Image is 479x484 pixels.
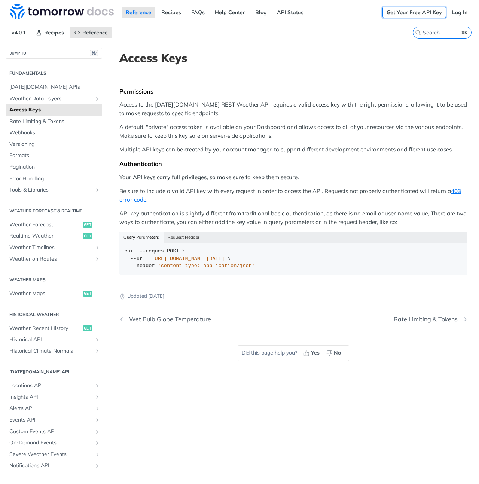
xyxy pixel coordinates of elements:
[119,187,467,204] p: Be sure to include a valid API key with every request in order to access the API. Requests not pr...
[125,248,137,254] span: curl
[9,83,100,91] span: [DATE][DOMAIN_NAME] APIs
[94,429,100,435] button: Show subpages for Custom Events API
[448,7,472,18] a: Log In
[10,4,114,19] img: Tomorrow.io Weather API Docs
[94,463,100,469] button: Show subpages for Notifications API
[6,162,102,173] a: Pagination
[125,248,463,270] div: POST \ \
[6,460,102,471] a: Notifications APIShow subpages for Notifications API
[382,7,446,18] a: Get Your Free API Key
[94,440,100,446] button: Show subpages for On-Demand Events
[238,345,349,361] div: Did this page help you?
[6,449,102,460] a: Severe Weather EventsShow subpages for Severe Weather Events
[6,184,102,196] a: Tools & LibrariesShow subpages for Tools & Libraries
[9,221,81,229] span: Weather Forecast
[6,93,102,104] a: Weather Data LayersShow subpages for Weather Data Layers
[9,336,92,343] span: Historical API
[83,325,92,331] span: get
[6,414,102,426] a: Events APIShow subpages for Events API
[273,7,308,18] a: API Status
[90,50,98,56] span: ⌘/
[6,219,102,230] a: Weather Forecastget
[119,316,269,323] a: Previous Page: Wet Bulb Globe Temperature
[311,349,320,357] span: Yes
[6,116,102,127] a: Rate Limiting & Tokens
[94,383,100,389] button: Show subpages for Locations API
[334,349,341,357] span: No
[119,174,299,181] strong: Your API keys carry full privileges, so make sure to keep them secure.
[9,382,92,389] span: Locations API
[6,208,102,214] h2: Weather Forecast & realtime
[149,256,228,261] span: '[URL][DOMAIN_NAME][DATE]'
[6,288,102,299] a: Weather Mapsget
[394,316,467,323] a: Next Page: Rate Limiting & Tokens
[6,48,102,59] button: JUMP TO⌘/
[94,256,100,262] button: Show subpages for Weather on Routes
[119,145,467,154] p: Multiple API keys can be created by your account manager, to support different development enviro...
[9,118,100,125] span: Rate Limiting & Tokens
[6,139,102,150] a: Versioning
[6,230,102,242] a: Realtime Weatherget
[32,27,68,38] a: Recipes
[6,334,102,345] a: Historical APIShow subpages for Historical API
[122,7,155,18] a: Reference
[94,394,100,400] button: Show subpages for Insights API
[9,290,81,297] span: Weather Maps
[131,256,146,261] span: --url
[6,150,102,161] a: Formats
[70,27,112,38] a: Reference
[6,254,102,265] a: Weather on RoutesShow subpages for Weather on Routes
[6,104,102,116] a: Access Keys
[44,29,64,36] span: Recipes
[251,7,271,18] a: Blog
[9,462,92,469] span: Notifications API
[9,439,92,447] span: On-Demand Events
[94,405,100,411] button: Show subpages for Alerts API
[9,416,92,424] span: Events API
[9,428,92,435] span: Custom Events API
[6,276,102,283] h2: Weather Maps
[9,232,81,240] span: Realtime Weather
[82,29,108,36] span: Reference
[211,7,249,18] a: Help Center
[9,106,100,114] span: Access Keys
[119,101,467,117] p: Access to the [DATE][DOMAIN_NAME] REST Weather API requires a valid access key with the right per...
[6,392,102,403] a: Insights APIShow subpages for Insights API
[9,163,100,171] span: Pagination
[6,311,102,318] h2: Historical Weather
[94,451,100,457] button: Show subpages for Severe Weather Events
[83,222,92,228] span: get
[9,244,92,251] span: Weather Timelines
[157,7,185,18] a: Recipes
[119,187,461,203] a: 403 error code
[119,88,467,95] div: Permissions
[6,437,102,448] a: On-Demand EventsShow subpages for On-Demand Events
[140,248,167,254] span: --request
[9,405,92,412] span: Alerts API
[94,96,100,102] button: Show subpages for Weather Data Layers
[94,417,100,423] button: Show subpages for Events API
[6,380,102,391] a: Locations APIShow subpages for Locations API
[187,7,209,18] a: FAQs
[6,426,102,437] a: Custom Events APIShow subpages for Custom Events API
[125,316,211,323] div: Wet Bulb Globe Temperature
[6,346,102,357] a: Historical Climate NormalsShow subpages for Historical Climate Normals
[158,263,255,269] span: 'content-type: application/json'
[6,368,102,375] h2: [DATE][DOMAIN_NAME] API
[324,347,345,359] button: No
[131,263,155,269] span: --header
[6,403,102,414] a: Alerts APIShow subpages for Alerts API
[6,70,102,77] h2: Fundamentals
[94,348,100,354] button: Show subpages for Historical Climate Normals
[9,347,92,355] span: Historical Climate Normals
[119,51,467,65] h1: Access Keys
[94,337,100,343] button: Show subpages for Historical API
[9,175,100,183] span: Error Handling
[9,393,92,401] span: Insights API
[9,129,100,137] span: Webhooks
[415,30,421,36] svg: Search
[119,160,467,168] div: Authentication
[6,173,102,184] a: Error Handling
[164,232,204,242] button: Request Header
